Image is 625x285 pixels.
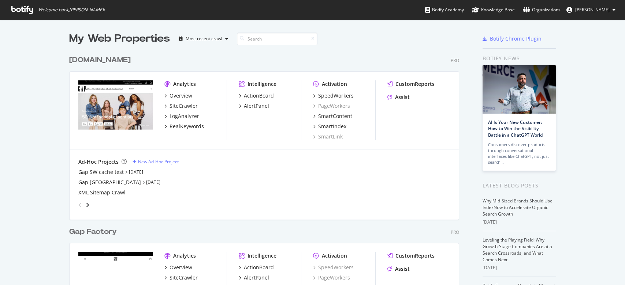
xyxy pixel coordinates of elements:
a: PageWorkers [313,274,350,281]
span: Alex Bocknek [575,7,610,13]
a: Overview [164,264,192,271]
div: SiteCrawler [170,102,198,110]
a: CustomReports [387,252,435,259]
a: ActionBoard [239,264,274,271]
div: Overview [170,92,192,99]
a: SmartIndex [313,123,346,130]
a: SpeedWorkers [313,264,354,271]
div: angle-right [85,201,90,209]
a: ActionBoard [239,92,274,99]
div: LogAnalyzer [170,113,199,120]
div: [DOMAIN_NAME] [69,55,131,65]
div: Assist [395,94,410,101]
a: Assist [387,94,410,101]
div: SpeedWorkers [318,92,354,99]
a: [DATE] [129,169,143,175]
a: AI Is Your New Customer: How to Win the Visibility Battle in a ChatGPT World [488,119,543,138]
div: angle-left [75,199,85,211]
a: Why Mid-Sized Brands Should Use IndexNow to Accelerate Organic Search Growth [483,198,553,217]
a: Gap [GEOGRAPHIC_DATA] [78,179,141,186]
div: CustomReports [395,80,435,88]
a: Assist [387,265,410,273]
div: My Web Properties [69,31,170,46]
a: LogAnalyzer [164,113,199,120]
div: SmartIndex [318,123,346,130]
div: Botify Chrome Plugin [490,35,542,42]
div: Pro [451,57,459,64]
a: Gap Factory [69,227,120,237]
div: Consumers discover products through conversational interfaces like ChatGPT, not just search… [488,142,550,165]
a: RealKeywords [164,123,204,130]
button: Most recent crawl [176,33,231,45]
a: SmartContent [313,113,352,120]
div: New Ad-Hoc Project [138,159,179,165]
a: SiteCrawler [164,102,198,110]
a: AlertPanel [239,102,269,110]
div: Analytics [173,80,196,88]
a: CustomReports [387,80,435,88]
a: [DATE] [146,179,160,185]
div: AlertPanel [244,102,269,110]
a: Botify Chrome Plugin [483,35,542,42]
div: ActionBoard [244,264,274,271]
a: Leveling the Playing Field: Why Growth-Stage Companies Are at a Search Crossroads, and What Comes... [483,237,552,263]
div: Pro [451,229,459,235]
a: SiteCrawler [164,274,198,281]
a: AlertPanel [239,274,269,281]
img: Gap.com [78,80,153,140]
a: Gap SW cache test [78,168,124,176]
input: Search [237,33,317,45]
div: Latest Blog Posts [483,182,556,190]
a: [DOMAIN_NAME] [69,55,134,65]
div: Organizations [523,6,561,14]
div: Activation [322,252,347,259]
div: Ad-Hoc Projects [78,158,119,166]
div: ActionBoard [244,92,274,99]
div: Knowledge Base [472,6,515,14]
div: RealKeywords [170,123,204,130]
div: SmartContent [318,113,352,120]
div: Analytics [173,252,196,259]
div: Intelligence [248,252,276,259]
a: Overview [164,92,192,99]
button: [PERSON_NAME] [561,4,621,16]
div: AlertPanel [244,274,269,281]
a: PageWorkers [313,102,350,110]
a: New Ad-Hoc Project [133,159,179,165]
div: [DATE] [483,265,556,271]
div: Most recent crawl [186,37,222,41]
img: AI Is Your New Customer: How to Win the Visibility Battle in a ChatGPT World [483,65,556,114]
div: Intelligence [248,80,276,88]
div: Assist [395,265,410,273]
span: Welcome back, [PERSON_NAME] ! [38,7,105,13]
div: SiteCrawler [170,274,198,281]
a: SmartLink [313,133,343,140]
div: CustomReports [395,252,435,259]
div: Overview [170,264,192,271]
a: XML Sitemap Crawl [78,189,126,196]
div: Activation [322,80,347,88]
div: Botify news [483,54,556,62]
div: Botify Academy [425,6,464,14]
a: SpeedWorkers [313,92,354,99]
div: Gap Factory [69,227,117,237]
div: [DATE] [483,219,556,225]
